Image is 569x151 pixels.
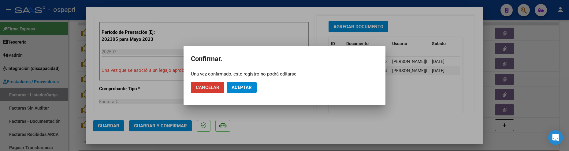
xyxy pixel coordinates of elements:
span: Aceptar [232,85,252,90]
h2: Confirmar. [191,53,378,65]
button: Cancelar [191,82,224,93]
button: Aceptar [227,82,257,93]
div: Una vez confirmado, este registro no podrá editarse [191,71,378,77]
span: Cancelar [196,85,219,90]
div: Open Intercom Messenger [548,130,563,145]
